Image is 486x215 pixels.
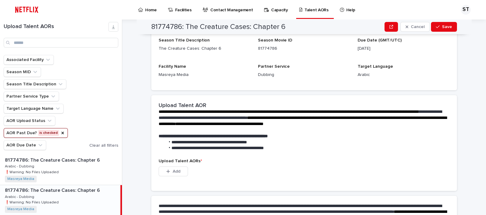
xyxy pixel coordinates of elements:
[4,140,46,150] button: AOR Due Date
[159,45,251,52] p: The Creature Cases: Chapter 6
[400,22,430,32] button: Cancel
[358,72,450,78] p: Arabic
[4,38,118,48] input: Search
[4,128,68,138] button: AOR Past Due?
[358,38,402,42] span: Due Date (GMT/UTC)
[4,23,109,30] h1: Upload Talent AORs
[4,55,54,65] button: Associated Facility
[258,38,292,42] span: Season Movie ID
[358,64,393,69] span: Target Language
[358,45,450,52] p: [DATE]
[89,143,118,148] span: Clear all filters
[159,64,186,69] span: Facility Name
[431,22,457,32] button: Save
[411,25,425,29] span: Cancel
[258,64,290,69] span: Partner Service
[4,116,55,126] button: AOR Upload Status
[4,79,66,89] button: Season Title Description
[159,102,206,109] h2: Upload Talent AOR
[442,25,452,29] span: Save
[159,38,210,42] span: Season Title Description
[159,72,251,78] p: Masreya Media
[12,4,41,16] img: ifQbXi3ZQGMSEF7WDB7W
[7,207,34,211] a: Masreya Media
[5,163,35,169] p: Arabic - Dubbing
[5,156,101,163] p: 81774786: The Creature Cases: Chapter 6
[7,177,34,181] a: Masreya Media
[5,169,60,174] p: ❗️Warning: No Files Uploaded
[461,5,471,15] div: ST
[4,91,59,101] button: Partner Service Type
[159,167,188,176] button: Add
[5,186,101,193] p: 81774786: The Creature Cases: Chapter 6
[87,141,118,150] button: Clear all filters
[173,169,180,174] span: Add
[258,45,350,52] p: 81774786
[4,67,41,77] button: Season MID
[258,72,350,78] p: Dubbing
[5,199,60,205] p: ❗️Warning: No Files Uploaded
[159,159,202,163] span: Upload Talent AORs
[5,194,35,199] p: Arabic - Dubbing
[4,104,64,113] button: Target Language Name
[151,23,285,31] h2: 81774786: The Creature Cases: Chapter 6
